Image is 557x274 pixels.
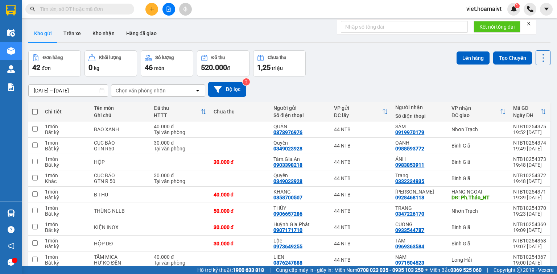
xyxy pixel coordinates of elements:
[272,65,283,71] span: triệu
[29,85,108,96] input: Select a date range.
[513,227,546,233] div: 19:09 [DATE]
[154,260,206,266] div: Tại văn phòng
[395,238,444,244] div: TÂM
[511,6,517,12] img: icon-new-feature
[395,178,424,184] div: 0332234935
[58,25,87,42] button: Trên xe
[425,269,428,271] span: ⚪️
[273,260,302,266] div: 0876247888
[395,113,444,119] div: Số điện thoại
[451,195,506,200] div: DĐ: Ph.Thảo_NT
[513,105,540,111] div: Mã GD
[94,146,147,151] div: GTN R50
[276,266,333,274] span: Cung cấp máy in - giấy in:
[395,156,444,162] div: ÁNH
[149,7,154,12] span: plus
[214,192,267,198] div: 40.000 đ
[94,105,147,111] div: Tên món
[395,104,444,110] div: Người nhận
[395,254,444,260] div: NAM
[273,156,327,162] div: Tâm.Gia.An
[513,156,546,162] div: NTB10254373
[154,140,206,146] div: 30.000 đ
[183,7,188,12] span: aim
[87,25,120,42] button: Kho nhận
[273,173,327,178] div: Quyền
[214,224,267,230] div: 30.000 đ
[334,224,388,230] div: 44 NTB
[448,102,509,121] th: Toggle SortBy
[145,3,158,16] button: plus
[330,102,392,121] th: Toggle SortBy
[395,124,444,129] div: SÂM
[45,109,87,115] div: Chi tiết
[395,189,444,195] div: Minh Nhật
[516,3,518,8] span: 1
[28,50,81,76] button: Đơn hàng42đơn
[487,266,488,274] span: |
[513,205,546,211] div: NTB10254370
[8,242,15,249] span: notification
[155,55,174,60] div: Số lượng
[334,143,388,149] div: 44 NTB
[451,105,500,111] div: VP nhận
[94,224,147,230] div: KIỆN INOX
[513,244,546,249] div: 19:07 [DATE]
[273,227,302,233] div: 0907171710
[154,146,206,151] div: Tại văn phòng
[154,124,206,129] div: 40.000 đ
[395,146,424,151] div: 0988593772
[45,189,87,195] div: 1 món
[526,21,531,26] span: close
[30,7,35,12] span: search
[94,208,147,214] div: THÙNG NLLB
[7,47,15,55] img: warehouse-icon
[84,50,137,76] button: Khối lượng0kg
[154,112,200,118] div: HTTT
[45,227,87,233] div: Bất kỳ
[334,208,388,214] div: 44 NTB
[214,109,267,115] div: Chưa thu
[513,124,546,129] div: NTB10254375
[94,260,147,266] div: HƯ KO ĐỀN
[141,50,193,76] button: Số lượng46món
[269,266,271,274] span: |
[451,175,506,181] div: Bình Giã
[166,7,171,12] span: file-add
[94,192,147,198] div: B THU
[94,173,147,178] div: CỤC BÁO
[45,178,87,184] div: Khác
[8,226,15,233] span: question-circle
[42,65,51,71] span: đơn
[527,6,533,12] img: phone-icon
[273,129,302,135] div: 0878976976
[334,266,424,274] span: Miền Nam
[7,29,15,37] img: warehouse-icon
[334,126,388,132] div: 44 NTB
[273,211,302,217] div: 0906657286
[395,260,424,266] div: 0971504523
[45,221,87,227] div: 1 món
[395,195,424,200] div: 0928468118
[513,260,546,266] div: 19:00 [DATE]
[43,55,63,60] div: Đơn hàng
[395,162,424,168] div: 0983853911
[162,3,175,16] button: file-add
[451,189,506,195] div: HANG NGOAI
[334,105,383,111] div: VP gửi
[45,162,87,168] div: Bất kỳ
[88,63,92,72] span: 0
[211,55,225,60] div: Đã thu
[253,50,306,76] button: Chưa thu1,25 triệu
[429,266,482,274] span: Miền Bắc
[99,55,121,60] div: Khối lượng
[513,162,546,168] div: 19:48 [DATE]
[273,244,302,249] div: 0973649255
[515,3,520,8] sup: 1
[395,211,424,217] div: 0347226170
[197,266,264,274] span: Hỗ trợ kỹ thuật:
[268,55,286,60] div: Chưa thu
[540,3,553,16] button: caret-down
[273,178,302,184] div: 0349023928
[6,5,16,16] img: logo-vxr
